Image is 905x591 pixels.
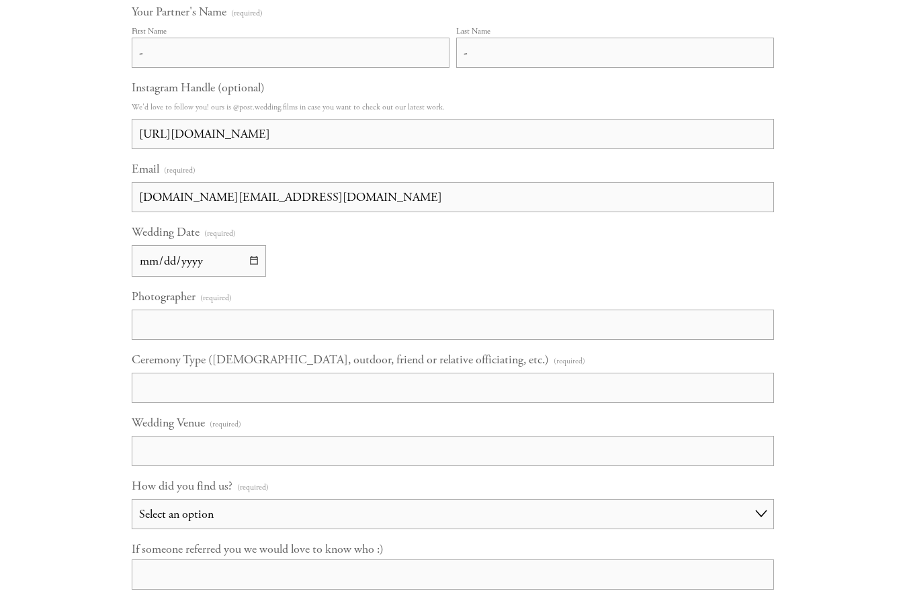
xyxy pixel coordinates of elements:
[210,415,241,433] span: (required)
[132,98,774,116] p: We'd love to follow you! ours is @post.wedding.films in case you want to check out our latest work.
[132,26,167,36] div: First Name
[132,541,384,557] span: If someone referred you we would love to know who :)
[132,415,205,430] span: Wedding Venue
[237,478,269,496] span: (required)
[200,289,232,307] span: (required)
[132,80,265,95] span: Instagram Handle (optional)
[231,9,263,17] span: (required)
[456,26,490,36] div: Last Name
[132,4,226,19] span: Your Partner's Name
[554,352,585,370] span: (required)
[132,289,196,304] span: Photographer
[132,224,200,240] span: Wedding Date
[132,499,774,529] select: How did you find us?
[132,352,549,367] span: Ceremony Type ([DEMOGRAPHIC_DATA], outdoor, friend or relative officiating, etc.)
[132,161,159,177] span: Email
[132,478,232,494] span: How did you find us?
[164,161,196,179] span: (required)
[204,224,236,242] span: (required)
